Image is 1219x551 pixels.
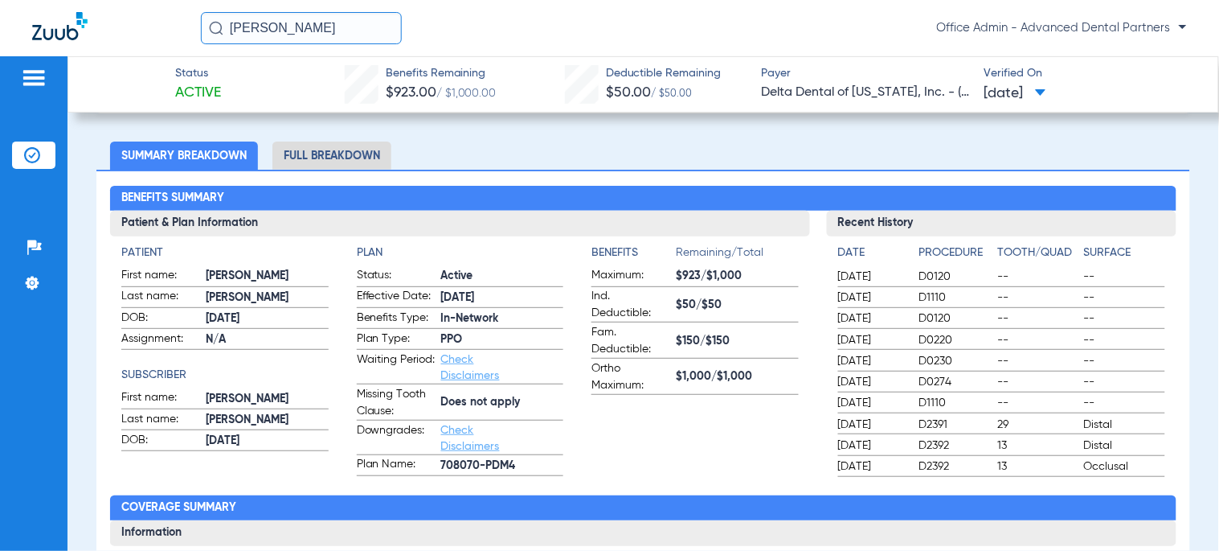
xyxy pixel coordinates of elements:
[838,245,906,267] app-breakdown-title: Date
[997,332,1078,348] span: --
[606,65,722,82] span: Deductible Remaining
[919,417,992,433] span: D2391
[827,211,1176,236] h3: Recent History
[357,386,436,420] span: Missing Tooth Clause:
[919,395,992,411] span: D1110
[357,245,563,261] h4: Plan
[676,368,798,385] span: $1,000/$1,000
[441,310,563,327] span: In-Network
[591,245,676,261] h4: Benefits
[997,245,1078,267] app-breakdown-title: Tooth/Quad
[997,269,1078,285] span: --
[997,353,1078,369] span: --
[997,395,1078,411] span: --
[919,310,992,327] span: D0120
[1084,245,1165,267] app-breakdown-title: Surface
[272,142,391,170] li: Full Breakdown
[984,65,1193,82] span: Verified On
[357,288,436,307] span: Effective Date:
[121,288,200,307] span: Last name:
[121,310,200,329] span: DOB:
[838,417,906,433] span: [DATE]
[1084,245,1165,261] h4: Surface
[357,331,436,350] span: Plan Type:
[357,456,436,475] span: Plan Name:
[206,268,328,285] span: [PERSON_NAME]
[441,290,563,306] span: [DATE]
[441,354,500,381] a: Check Disclaimers
[997,458,1078,475] span: 13
[21,68,47,88] img: hamburger-icon
[838,290,906,306] span: [DATE]
[984,84,1046,104] span: [DATE]
[32,12,88,40] img: Zuub Logo
[919,332,992,348] span: D0220
[1084,290,1165,306] span: --
[175,83,221,103] span: Active
[676,268,798,285] span: $923/$1,000
[206,290,328,306] span: [PERSON_NAME]
[1084,395,1165,411] span: --
[919,290,992,306] span: D1110
[838,458,906,475] span: [DATE]
[1084,438,1165,454] span: Distal
[121,267,200,286] span: First name:
[762,83,971,103] span: Delta Dental of [US_STATE], Inc. - (HUB) - AI
[386,85,436,100] span: $923.00
[441,331,563,348] span: PPO
[997,438,1078,454] span: 13
[919,245,992,261] h4: Procedure
[121,367,328,384] h4: Subscriber
[838,374,906,390] span: [DATE]
[838,269,906,285] span: [DATE]
[206,310,328,327] span: [DATE]
[1084,310,1165,327] span: --
[121,331,200,350] span: Assignment:
[441,458,563,475] span: 708070-PDM4
[919,458,992,475] span: D2392
[606,85,652,100] span: $50.00
[1084,269,1165,285] span: --
[1084,458,1165,475] span: Occlusal
[997,374,1078,390] span: --
[1084,353,1165,369] span: --
[676,333,798,350] span: $150/$150
[919,374,992,390] span: D0274
[591,245,676,267] app-breakdown-title: Benefits
[357,352,436,384] span: Waiting Period:
[206,412,328,429] span: [PERSON_NAME]
[838,395,906,411] span: [DATE]
[919,245,992,267] app-breakdown-title: Procedure
[591,288,670,322] span: Ind. Deductible:
[121,245,328,261] h4: Patient
[838,245,906,261] h4: Date
[1084,332,1165,348] span: --
[110,495,1176,521] h2: Coverage Summary
[110,211,809,236] h3: Patient & Plan Information
[436,88,497,99] span: / $1,000.00
[762,65,971,82] span: Payer
[1084,417,1165,433] span: Distal
[357,310,436,329] span: Benefits Type:
[441,394,563,411] span: Does not apply
[997,310,1078,327] span: --
[441,268,563,285] span: Active
[201,12,402,44] input: Search for patients
[206,391,328,408] span: [PERSON_NAME]
[838,353,906,369] span: [DATE]
[175,65,221,82] span: Status
[838,438,906,454] span: [DATE]
[386,65,497,82] span: Benefits Remaining
[591,267,670,286] span: Maximum:
[441,425,500,452] a: Check Disclaimers
[676,297,798,314] span: $50/$50
[1084,374,1165,390] span: --
[997,417,1078,433] span: 29
[110,520,1176,546] h3: Information
[919,269,992,285] span: D0120
[121,389,200,409] span: First name:
[209,21,223,35] img: Search Icon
